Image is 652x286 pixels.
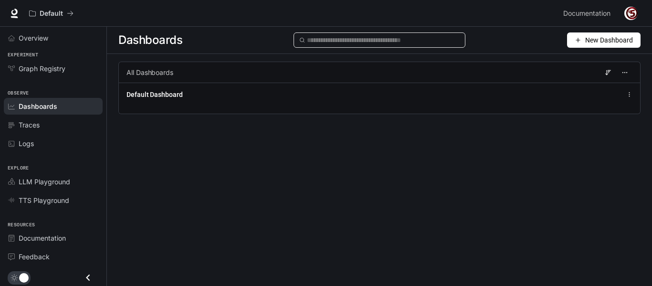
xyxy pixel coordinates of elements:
span: Dark mode toggle [19,272,29,283]
button: All workspaces [25,4,78,23]
img: User avatar [624,7,638,20]
span: TTS Playground [19,195,69,205]
a: Feedback [4,248,103,265]
span: Documentation [19,233,66,243]
span: Dashboards [19,101,57,111]
span: LLM Playground [19,177,70,187]
a: LLM Playground [4,173,103,190]
span: Graph Registry [19,64,65,74]
a: Documentation [559,4,618,23]
span: New Dashboard [585,35,633,45]
a: Dashboards [4,98,103,115]
a: Overview [4,30,103,46]
a: Default Dashboard [126,90,183,99]
span: Dashboards [118,31,182,50]
span: Logs [19,138,34,148]
a: Logs [4,135,103,152]
button: User avatar [621,4,641,23]
span: Documentation [563,8,610,20]
span: All Dashboards [126,68,173,77]
button: New Dashboard [567,32,641,48]
span: Overview [19,33,48,43]
a: TTS Playground [4,192,103,209]
span: Traces [19,120,40,130]
a: Documentation [4,230,103,246]
a: Traces [4,117,103,133]
p: Default [40,10,63,18]
a: Graph Registry [4,60,103,77]
span: Feedback [19,252,50,262]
